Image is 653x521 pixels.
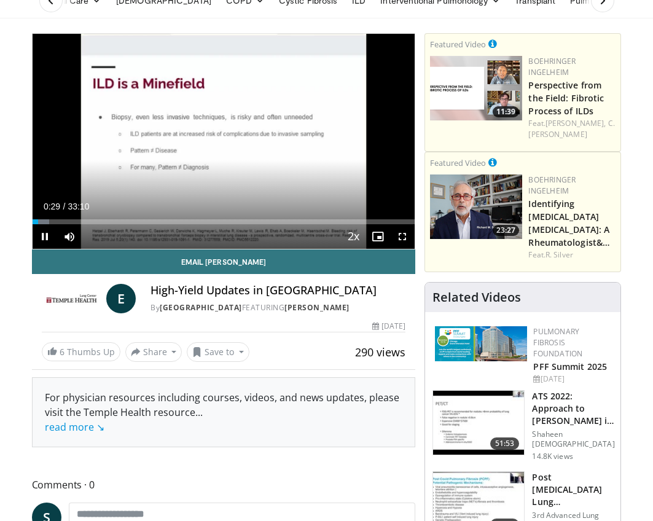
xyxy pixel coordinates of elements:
a: read more ↘ [45,420,104,434]
img: 5903cf87-07ec-4ec6-b228-01333f75c79d.150x105_q85_crop-smart_upscale.jpg [433,391,524,455]
a: 6 Thumbs Up [42,342,120,361]
a: 51:53 ATS 2022: Approach to [PERSON_NAME] in [DATE] Shaheen [DEMOGRAPHIC_DATA] 14.8K views [432,390,613,461]
span: Comments 0 [32,477,416,493]
h4: Related Videos [432,290,521,305]
button: Share [125,342,182,362]
img: dcc7dc38-d620-4042-88f3-56bf6082e623.png.150x105_q85_crop-smart_upscale.png [430,174,522,239]
span: / [63,202,66,211]
div: Progress Bar [33,219,415,224]
img: 84d5d865-2f25-481a-859d-520685329e32.png.150x105_q85_autocrop_double_scale_upscale_version-0.2.png [435,326,527,361]
img: Temple Lung Center [42,284,102,313]
h3: Post [MEDICAL_DATA] Lung Complications [532,471,613,508]
a: Boehringer Ingelheim [528,174,576,196]
button: Enable picture-in-picture mode [366,224,390,249]
small: Featured Video [430,157,486,168]
a: Identifying [MEDICAL_DATA] [MEDICAL_DATA]: A Rheumatologist&… [528,198,610,248]
a: Boehringer Ingelheim [528,56,576,77]
a: C. [PERSON_NAME] [528,118,614,139]
span: 11:39 [493,106,519,117]
span: 290 views [355,345,405,359]
a: 23:27 [430,174,522,239]
a: E [106,284,136,313]
a: [PERSON_NAME], [545,118,606,128]
a: Email [PERSON_NAME] [32,249,416,274]
div: By FEATURING [151,302,405,313]
div: Feat. [528,249,616,260]
div: [DATE] [533,374,611,385]
p: 14.8K views [532,452,573,461]
span: 51:53 [490,437,520,450]
span: 0:29 [44,202,60,211]
h4: High-Yield Updates in [GEOGRAPHIC_DATA] [151,284,405,297]
a: Pulmonary Fibrosis Foundation [533,326,582,359]
a: 11:39 [430,56,522,120]
a: R. Silver [545,249,573,260]
button: Playback Rate [341,224,366,249]
a: [PERSON_NAME] [284,302,350,313]
h3: ATS 2022: Approach to [PERSON_NAME] in [DATE] [532,390,614,427]
a: [GEOGRAPHIC_DATA] [160,302,242,313]
button: Pause [33,224,57,249]
span: 33:10 [68,202,89,211]
small: Featured Video [430,39,486,50]
span: ... [45,405,203,434]
div: [DATE] [372,321,405,332]
span: 6 [60,346,65,358]
button: Save to [187,342,249,362]
span: 23:27 [493,225,519,236]
a: PFF Summit 2025 [533,361,607,372]
a: Perspective from the Field: Fibrotic Process of ILDs [528,79,604,117]
video-js: Video Player [33,34,415,249]
div: For physician resources including courses, videos, and news updates, please visit the Temple Heal... [45,390,403,434]
img: 0d260a3c-dea8-4d46-9ffd-2859801fb613.png.150x105_q85_crop-smart_upscale.png [430,56,522,120]
button: Mute [57,224,82,249]
button: Fullscreen [390,224,415,249]
div: Feat. [528,118,616,140]
p: Shaheen [DEMOGRAPHIC_DATA] [532,429,614,449]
